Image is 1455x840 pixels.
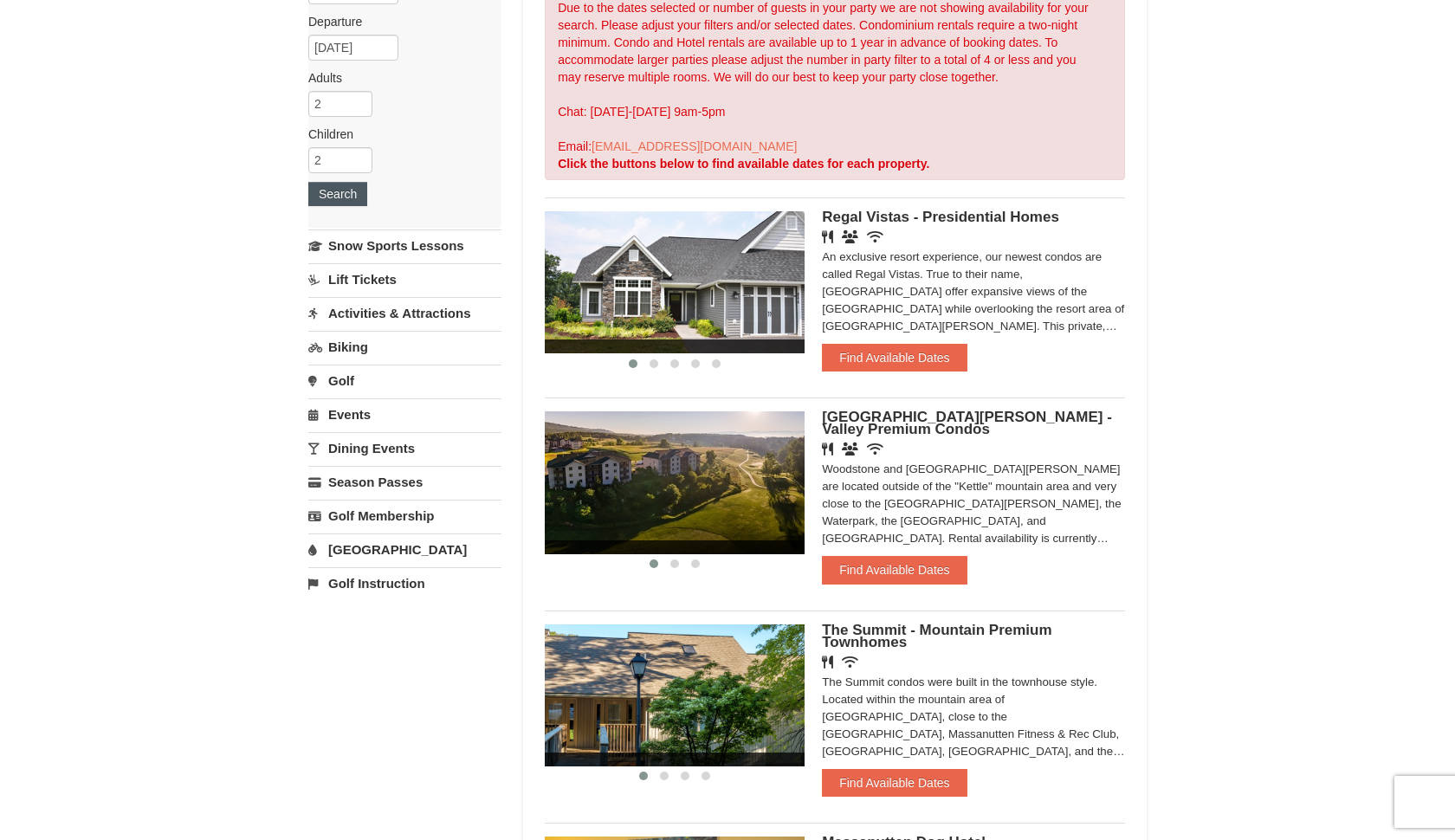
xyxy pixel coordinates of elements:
[842,230,858,243] i: Banquet Facilities
[308,398,501,430] a: Events
[308,229,501,262] a: Snow Sports Lessons
[842,656,858,669] i: Wireless Internet (free)
[308,500,501,532] a: Golf Membership
[842,443,858,456] i: Banquet Facilities
[308,297,501,329] a: Activities & Attractions
[308,567,501,599] a: Golf Instruction
[308,263,501,295] a: Lift Tickets
[308,13,488,30] label: Departure
[822,674,1125,760] div: The Summit condos were built in the townhouse style. Located within the mountain area of [GEOGRAP...
[822,409,1112,437] span: [GEOGRAPHIC_DATA][PERSON_NAME] - Valley Premium Condos
[308,126,488,143] label: Children
[558,157,929,171] strong: Click the buttons below to find available dates for each property.
[822,656,833,669] i: Restaurant
[822,249,1125,335] div: An exclusive resort experience, our newest condos are called Regal Vistas. True to their name, [G...
[308,331,501,363] a: Biking
[308,182,367,206] button: Search
[867,443,883,456] i: Wireless Internet (free)
[308,365,501,397] a: Golf
[822,209,1059,225] span: Regal Vistas - Presidential Homes
[822,556,967,584] button: Find Available Dates
[822,344,967,372] button: Find Available Dates
[308,432,501,464] a: Dining Events
[822,769,967,797] button: Find Available Dates
[822,230,833,243] i: Restaurant
[867,230,883,243] i: Wireless Internet (free)
[822,461,1125,547] div: Woodstone and [GEOGRAPHIC_DATA][PERSON_NAME] are located outside of the "Kettle" mountain area an...
[592,139,797,153] a: [EMAIL_ADDRESS][DOMAIN_NAME]
[308,69,488,87] label: Adults
[308,466,501,498] a: Season Passes
[822,622,1051,650] span: The Summit - Mountain Premium Townhomes
[308,533,501,565] a: [GEOGRAPHIC_DATA]
[822,443,833,456] i: Restaurant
